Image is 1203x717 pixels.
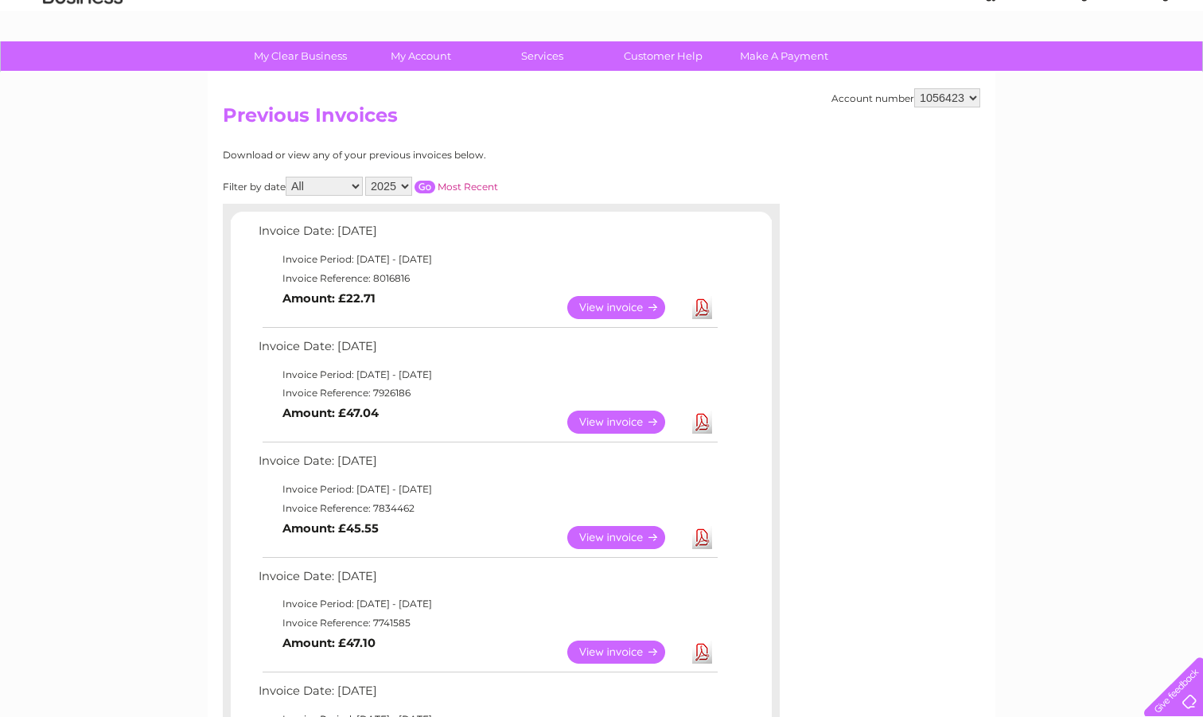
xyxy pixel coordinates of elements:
[1097,68,1136,80] a: Contact
[255,614,720,633] td: Invoice Reference: 7741585
[42,41,123,90] img: logo.png
[255,594,720,614] td: Invoice Period: [DATE] - [DATE]
[438,181,498,193] a: Most Recent
[1007,68,1055,80] a: Telecoms
[356,41,487,71] a: My Account
[255,566,720,595] td: Invoice Date: [DATE]
[963,68,998,80] a: Energy
[598,41,729,71] a: Customer Help
[255,680,720,710] td: Invoice Date: [DATE]
[692,641,712,664] a: Download
[718,41,850,71] a: Make A Payment
[1065,68,1088,80] a: Blog
[692,526,712,549] a: Download
[255,384,720,403] td: Invoice Reference: 7926186
[567,641,684,664] a: View
[282,636,376,650] b: Amount: £47.10
[692,411,712,434] a: Download
[255,480,720,499] td: Invoice Period: [DATE] - [DATE]
[567,296,684,319] a: View
[282,406,379,420] b: Amount: £47.04
[227,9,979,77] div: Clear Business is a trading name of Verastar Limited (registered in [GEOGRAPHIC_DATA] No. 3667643...
[282,521,379,536] b: Amount: £45.55
[903,8,1013,28] a: 0333 014 3131
[1150,68,1188,80] a: Log out
[477,41,608,71] a: Services
[255,365,720,384] td: Invoice Period: [DATE] - [DATE]
[567,411,684,434] a: View
[223,177,640,196] div: Filter by date
[923,68,953,80] a: Water
[282,291,376,306] b: Amount: £22.71
[235,41,366,71] a: My Clear Business
[255,250,720,269] td: Invoice Period: [DATE] - [DATE]
[255,450,720,480] td: Invoice Date: [DATE]
[567,526,684,549] a: View
[255,269,720,288] td: Invoice Reference: 8016816
[831,88,980,107] div: Account number
[692,296,712,319] a: Download
[223,150,640,161] div: Download or view any of your previous invoices below.
[223,104,980,134] h2: Previous Invoices
[255,499,720,518] td: Invoice Reference: 7834462
[255,220,720,250] td: Invoice Date: [DATE]
[255,336,720,365] td: Invoice Date: [DATE]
